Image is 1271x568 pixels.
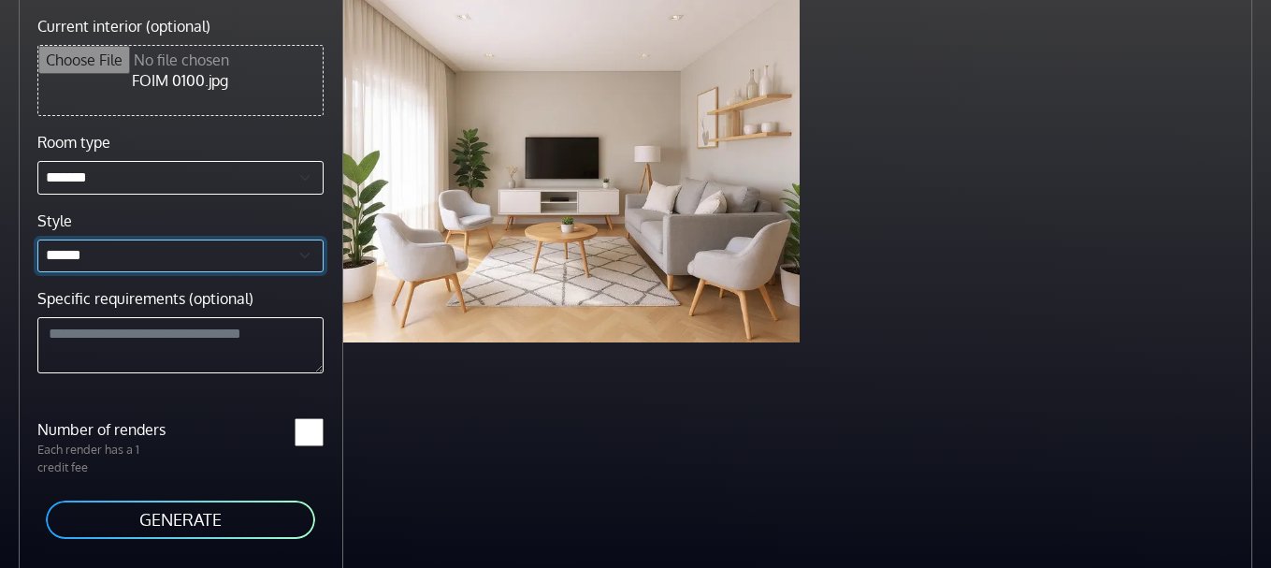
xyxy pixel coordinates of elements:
[26,418,181,441] label: Number of renders
[37,15,210,37] label: Current interior (optional)
[37,131,110,153] label: Room type
[37,210,72,232] label: Style
[26,441,181,476] p: Each render has a 1 credit fee
[44,499,317,541] button: GENERATE
[37,287,253,310] label: Specific requirements (optional)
